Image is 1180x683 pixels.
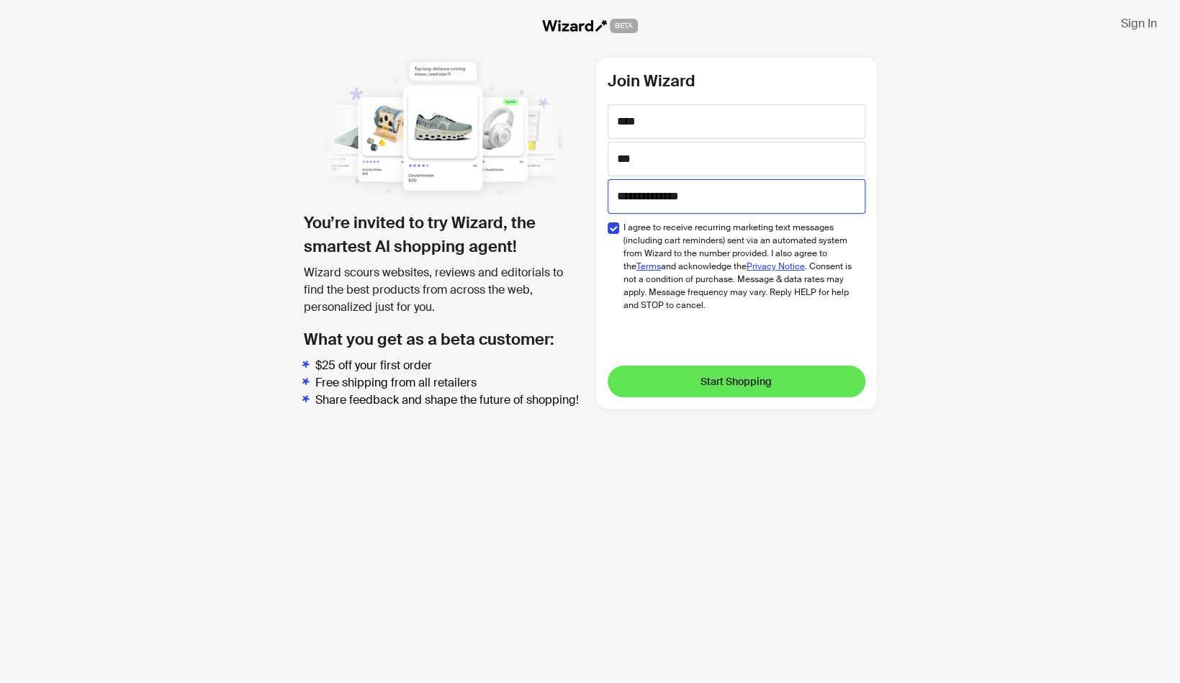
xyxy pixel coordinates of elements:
h1: You’re invited to try Wizard, the smartest AI shopping agent! [304,211,585,258]
a: Privacy Notice [747,261,805,272]
span: Start Shopping [701,375,772,388]
div: Wizard scours websites, reviews and editorials to find the best products from across the web, per... [304,264,585,316]
span: Sign In [1121,16,1157,31]
span: I agree to receive recurring marketing text messages (including cart reminders) sent via an autom... [623,221,855,312]
button: Start Shopping [608,366,865,397]
button: Sign In [1109,12,1168,35]
span: BETA [610,19,638,33]
li: Share feedback and shape the future of shopping! [315,392,585,409]
h2: Join Wizard [608,69,865,93]
h2: What you get as a beta customer: [304,327,585,351]
li: Free shipping from all retailers [315,374,585,392]
a: Terms [636,261,661,272]
li: $25 off your first order [315,357,585,374]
